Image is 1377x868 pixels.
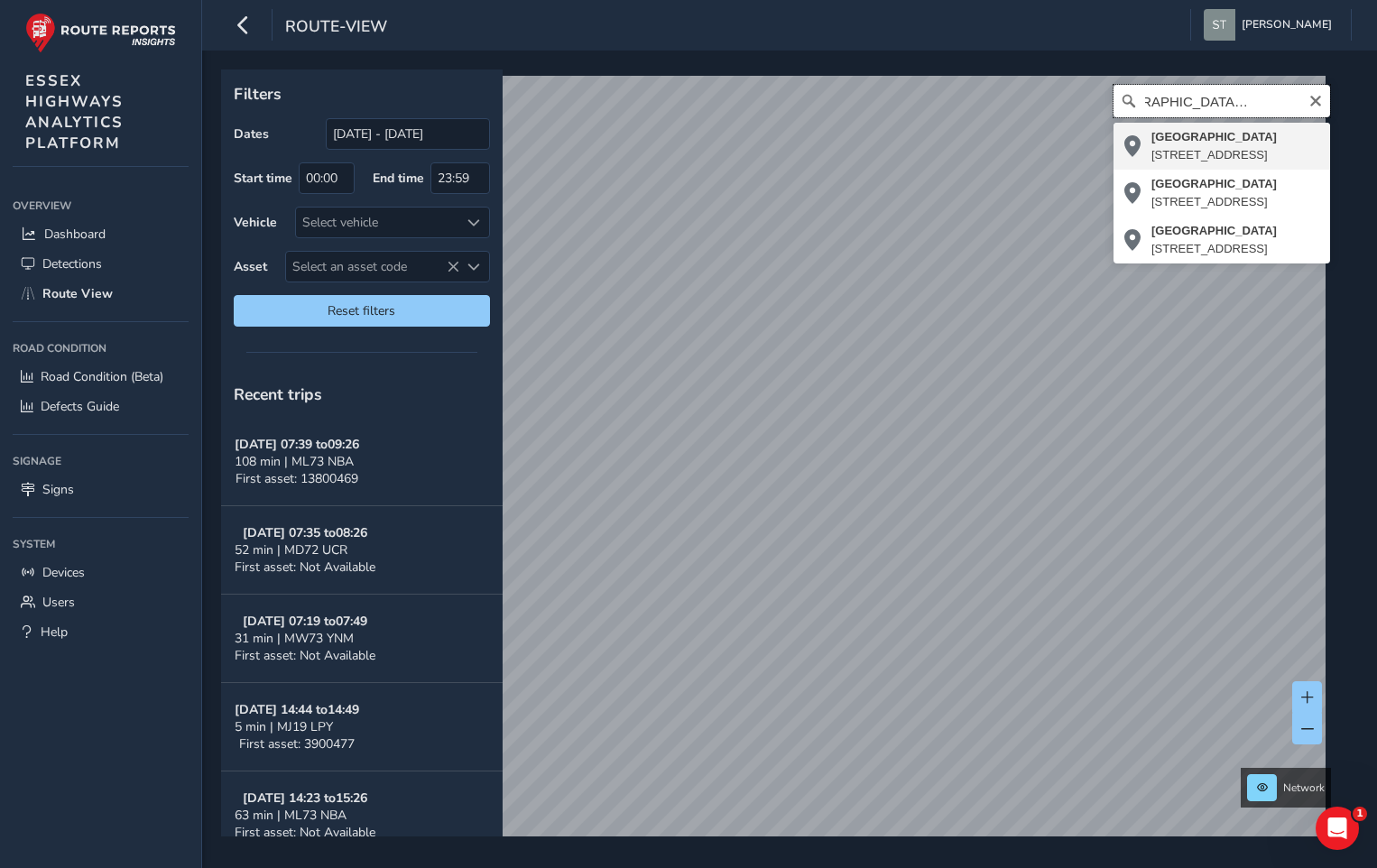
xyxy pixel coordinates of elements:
span: 108 min | ML73 NBA [235,453,354,470]
strong: [DATE] 14:44 to 14:49 [235,701,359,718]
img: diamond-layout [1204,9,1235,41]
span: 63 min | ML73 NBA [235,807,347,824]
a: Defects Guide [13,392,189,421]
div: [GEOGRAPHIC_DATA] [1151,128,1277,146]
span: First asset: 13800469 [236,470,358,487]
span: 52 min | MD72 UCR [235,541,347,559]
label: Dates [234,125,269,143]
span: Detections [42,255,102,272]
span: Select an asset code [286,252,459,282]
strong: [DATE] 07:39 to 09:26 [235,436,359,453]
div: Road Condition [13,335,189,362]
strong: [DATE] 14:23 to 15:26 [243,790,367,807]
button: [DATE] 07:19 to07:4931 min | MW73 YNMFirst asset: Not Available [221,595,503,683]
button: [PERSON_NAME] [1204,9,1338,41]
span: First asset: Not Available [235,824,375,841]
a: Dashboard [13,219,189,249]
span: Help [41,623,68,641]
strong: [DATE] 07:35 to 08:26 [243,524,367,541]
span: Recent trips [234,383,322,405]
div: Overview [13,192,189,219]
button: Clear [1308,91,1323,108]
label: Start time [234,170,292,187]
span: First asset: Not Available [235,559,375,576]
strong: [DATE] 07:19 to 07:49 [243,613,367,630]
a: Signs [13,475,189,504]
div: Select an asset code [459,252,489,282]
span: Reset filters [247,302,476,319]
a: Devices [13,558,189,587]
div: [GEOGRAPHIC_DATA] [1151,175,1277,193]
button: [DATE] 14:44 to14:495 min | MJ19 LPYFirst asset: 3900477 [221,683,503,771]
button: [DATE] 07:39 to09:26108 min | ML73 NBAFirst asset: 13800469 [221,418,503,506]
span: 31 min | MW73 YNM [235,630,354,647]
a: Help [13,617,189,647]
label: End time [373,170,424,187]
label: Asset [234,258,267,275]
div: [STREET_ADDRESS] [1151,240,1277,258]
a: Road Condition (Beta) [13,362,189,392]
span: Dashboard [44,226,106,243]
button: Reset filters [234,295,490,327]
input: Search [1114,85,1330,117]
span: Road Condition (Beta) [41,368,163,385]
span: [PERSON_NAME] [1242,9,1332,41]
iframe: Intercom live chat [1316,807,1359,850]
span: First asset: 3900477 [239,735,355,753]
div: Select vehicle [296,208,459,237]
button: [DATE] 07:35 to08:2652 min | MD72 UCRFirst asset: Not Available [221,506,503,595]
span: Devices [42,564,85,581]
span: Users [42,594,75,611]
div: System [13,531,189,558]
p: Filters [234,82,490,106]
div: [STREET_ADDRESS] [1151,146,1277,164]
div: [GEOGRAPHIC_DATA] [1151,222,1277,240]
span: route-view [285,15,387,41]
span: 1 [1353,807,1367,821]
span: 5 min | MJ19 LPY [235,718,333,735]
span: ESSEX HIGHWAYS ANALYTICS PLATFORM [25,70,124,153]
span: Network [1283,780,1325,795]
img: rr logo [25,13,176,53]
a: Detections [13,249,189,279]
span: Route View [42,285,113,302]
div: Signage [13,448,189,475]
span: Defects Guide [41,398,119,415]
canvas: Map [227,76,1326,857]
a: Route View [13,279,189,309]
label: Vehicle [234,214,277,231]
div: [STREET_ADDRESS] [1151,193,1277,211]
span: Signs [42,481,74,498]
button: [DATE] 14:23 to15:2663 min | ML73 NBAFirst asset: Not Available [221,771,503,860]
a: Users [13,587,189,617]
span: First asset: Not Available [235,647,375,664]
